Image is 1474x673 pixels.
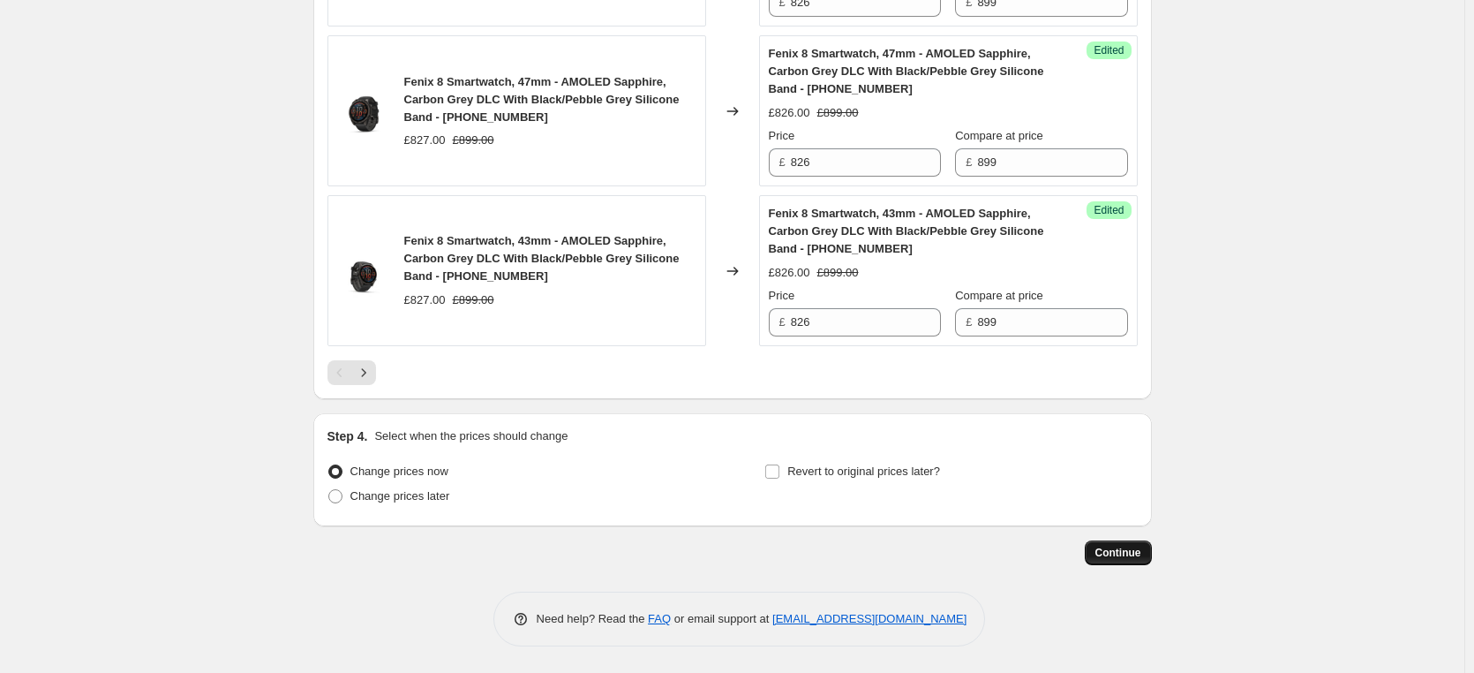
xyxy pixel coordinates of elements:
span: Price [769,129,795,142]
h2: Step 4. [327,427,368,445]
span: Revert to original prices later? [787,465,940,478]
strike: £899.00 [453,132,494,149]
div: £826.00 [769,264,810,282]
nav: Pagination [327,360,376,385]
span: Price [769,289,795,302]
span: Edited [1094,43,1124,57]
a: [EMAIL_ADDRESS][DOMAIN_NAME] [772,612,966,625]
span: Fenix 8 Smartwatch, 43mm - AMOLED Sapphire, Carbon Grey DLC With Black/Pebble Grey Silicone Band ... [404,234,680,283]
span: Compare at price [955,129,1043,142]
img: Fenix8_43_HR_Carbon_Black_Front-right_0015_fenix8_wf_43_51mm_sapphire_carbongray_80x.jpg [337,245,390,298]
span: £ [966,315,972,329]
strike: £899.00 [453,291,494,309]
span: Edited [1094,203,1124,217]
span: Fenix 8 Smartwatch, 43mm - AMOLED Sapphire, Carbon Grey DLC With Black/Pebble Grey Silicone Band ... [769,207,1044,255]
p: Select when the prices should change [374,427,568,445]
span: Continue [1095,546,1141,560]
span: £ [779,315,786,329]
a: FAQ [648,612,671,625]
div: £827.00 [404,132,446,149]
strike: £899.00 [817,104,859,122]
button: Next [351,360,376,385]
div: £826.00 [769,104,810,122]
span: £ [779,155,786,169]
span: Compare at price [955,289,1043,302]
span: Fenix 8 Smartwatch, 47mm - AMOLED Sapphire, Carbon Grey DLC With Black/Pebble Grey Silicone Band ... [769,47,1044,95]
button: Continue [1085,541,1152,565]
img: Fenix8_47_HR_CarbonGray_Black_Front-left_0015_fenix8_wf_43_51mm_sapphire_carbongray_80x.png [337,85,390,138]
strike: £899.00 [817,264,859,282]
span: Change prices now [350,465,448,478]
span: £ [966,155,972,169]
div: £827.00 [404,291,446,309]
span: Change prices later [350,489,450,503]
span: or email support at [671,612,772,625]
span: Fenix 8 Smartwatch, 47mm - AMOLED Sapphire, Carbon Grey DLC With Black/Pebble Grey Silicone Band ... [404,75,680,124]
span: Need help? Read the [537,612,649,625]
